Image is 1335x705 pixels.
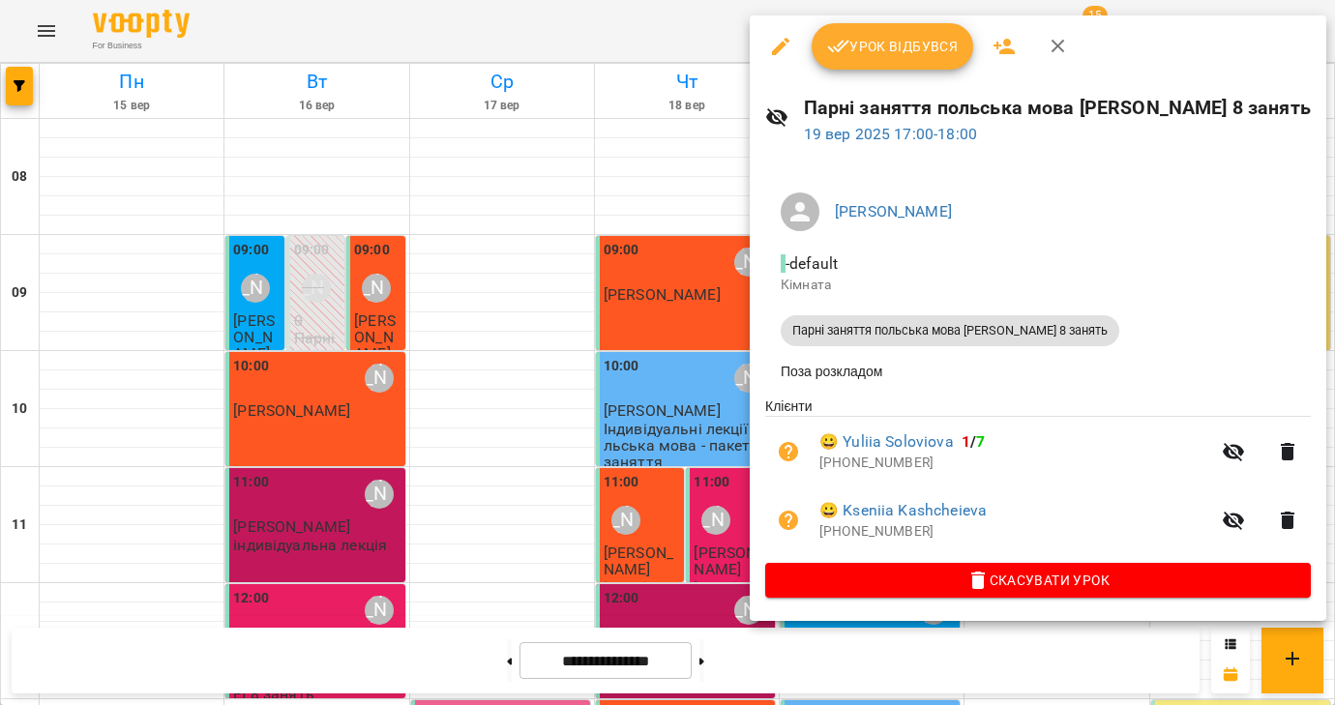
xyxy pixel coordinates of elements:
ul: Клієнти [765,397,1311,562]
a: 😀 Kseniia Kashcheieva [819,499,987,522]
h6: Парні заняття польська мова [PERSON_NAME] 8 занять [804,93,1311,123]
a: [PERSON_NAME] [835,202,952,220]
li: Поза розкладом [765,354,1311,389]
span: Скасувати Урок [781,569,1295,592]
button: Урок відбувся [812,23,974,70]
span: 1 [962,432,970,451]
button: Візит ще не сплачено. Додати оплату? [765,428,812,475]
span: Парні заняття польська мова [PERSON_NAME] 8 занять [781,322,1119,339]
span: 7 [976,432,985,451]
p: [PHONE_NUMBER] [819,454,1210,473]
span: - default [781,254,842,273]
a: 😀 Yuliia Soloviova [819,430,954,454]
p: Кімната [781,276,1295,295]
button: Скасувати Урок [765,563,1311,598]
p: [PHONE_NUMBER] [819,522,1210,542]
button: Візит ще не сплачено. Додати оплату? [765,497,812,543]
a: 19 вер 2025 17:00-18:00 [804,125,977,143]
b: / [962,432,985,451]
span: Урок відбувся [827,35,959,58]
